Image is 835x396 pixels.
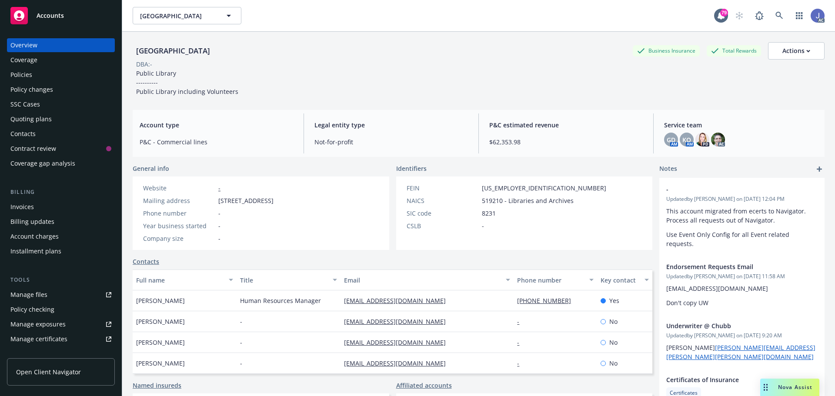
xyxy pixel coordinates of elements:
div: Coverage [10,53,37,67]
span: - [666,185,795,194]
a: Installment plans [7,244,115,258]
span: Account type [140,120,293,130]
button: Email [341,270,514,290]
span: Public Library ---------- Public Library including Volunteers [136,69,238,96]
a: Account charges [7,230,115,243]
div: Quoting plans [10,112,52,126]
div: DBA: - [136,60,152,69]
span: [PERSON_NAME] [666,343,815,361]
div: FEIN [407,183,478,193]
span: Updated by [PERSON_NAME] on [DATE] 11:58 AM [666,273,818,280]
span: Manage exposures [7,317,115,331]
div: 79 [720,9,728,17]
div: -Updatedby [PERSON_NAME] on [DATE] 12:04 PMThis account migrated from ecerts to Navigator. Proces... [659,178,825,255]
span: Nova Assist [778,383,812,391]
div: Phone number [517,276,584,285]
button: Nova Assist [760,379,819,396]
a: Coverage [7,53,115,67]
span: [STREET_ADDRESS] [218,196,274,205]
button: [GEOGRAPHIC_DATA] [133,7,241,24]
a: Contract review [7,142,115,156]
a: Overview [7,38,115,52]
div: Policies [10,68,32,82]
span: - [240,359,242,368]
div: Endorsement Requests EmailUpdatedby [PERSON_NAME] on [DATE] 11:58 AM[EMAIL_ADDRESS][DOMAIN_NAME]D... [659,255,825,314]
span: [US_EMPLOYER_IDENTIFICATION_NUMBER] [482,183,606,193]
a: - [218,184,220,192]
div: Contacts [10,127,36,141]
span: [PERSON_NAME] [136,338,185,347]
span: [PERSON_NAME] [136,317,185,326]
span: $62,353.98 [489,137,643,146]
p: This account migrated from ecerts to Navigator. Process all requests out of Navigator. [666,206,818,225]
div: Total Rewards [707,45,761,56]
span: Open Client Navigator [16,367,81,376]
span: GD [667,135,675,144]
div: Full name [136,276,224,285]
a: SSC Cases [7,97,115,111]
span: Underwriter @ Chubb [666,321,795,330]
span: - [482,221,484,230]
a: Policy checking [7,303,115,316]
span: Legal entity type [314,120,468,130]
img: photo [695,133,709,146]
span: [PERSON_NAME] [136,359,185,368]
span: General info [133,164,169,173]
a: Contacts [133,257,159,266]
div: Drag to move [760,379,771,396]
span: P&C - Commercial lines [140,137,293,146]
p: Use Event Only Config for all Event related requests. [666,230,818,248]
div: Manage certificates [10,332,67,346]
div: Billing [7,188,115,196]
span: Updated by [PERSON_NAME] on [DATE] 9:20 AM [666,332,818,339]
span: Certificates of Insurance [666,375,795,384]
span: - [218,234,220,243]
a: Affiliated accounts [396,381,452,390]
span: Updated by [PERSON_NAME] on [DATE] 12:04 PM [666,195,818,203]
button: Full name [133,270,237,290]
div: Overview [10,38,37,52]
a: [EMAIL_ADDRESS][DOMAIN_NAME] [344,296,453,305]
a: [PERSON_NAME][EMAIL_ADDRESS][PERSON_NAME][PERSON_NAME][DOMAIN_NAME] [666,343,815,361]
a: Policy changes [7,83,115,97]
a: [PHONE_NUMBER] [517,296,578,305]
a: Report a Bug [751,7,768,24]
div: Invoices [10,200,34,214]
span: Accounts [37,12,64,19]
div: Account charges [10,230,59,243]
a: - [517,317,526,326]
a: Search [771,7,788,24]
a: add [814,164,825,174]
a: [EMAIL_ADDRESS][DOMAIN_NAME] [344,338,453,346]
a: Accounts [7,3,115,28]
div: Manage files [10,288,47,302]
a: - [517,359,526,367]
span: Service team [664,120,818,130]
span: Identifiers [396,164,427,173]
a: Billing updates [7,215,115,229]
div: Underwriter @ ChubbUpdatedby [PERSON_NAME] on [DATE] 9:20 AM[PERSON_NAME][PERSON_NAME][EMAIL_ADDR... [659,314,825,368]
span: KO [682,135,691,144]
img: photo [711,133,725,146]
div: Installment plans [10,244,61,258]
span: No [609,359,618,368]
span: [GEOGRAPHIC_DATA] [140,11,215,20]
a: - [517,338,526,346]
a: Contacts [7,127,115,141]
button: Actions [768,42,825,60]
div: Year business started [143,221,215,230]
div: Title [240,276,327,285]
span: No [609,338,618,347]
span: 519210 - Libraries and Archives [482,196,574,205]
div: NAICS [407,196,478,205]
div: Coverage gap analysis [10,156,75,170]
a: Start snowing [731,7,748,24]
span: - [218,209,220,218]
a: Manage claims [7,347,115,361]
button: Phone number [514,270,597,290]
a: Switch app [791,7,808,24]
div: CSLB [407,221,478,230]
div: Tools [7,276,115,284]
div: Policy changes [10,83,53,97]
a: Coverage gap analysis [7,156,115,170]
